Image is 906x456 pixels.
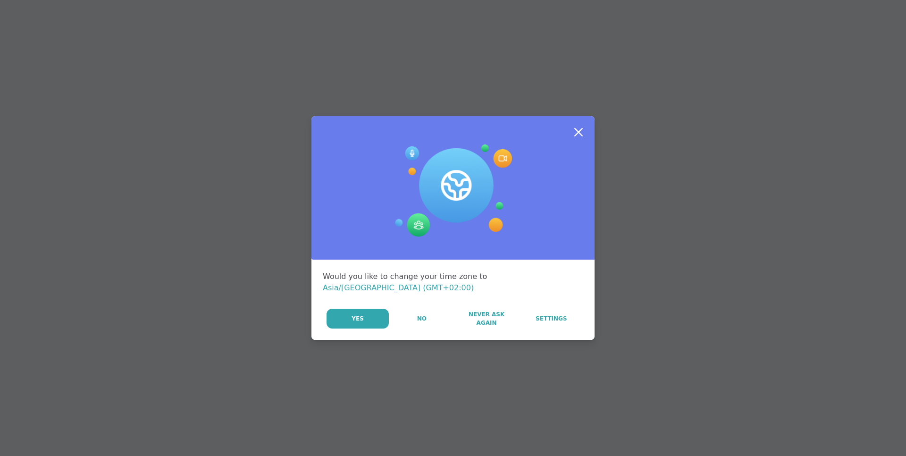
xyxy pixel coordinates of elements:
[390,309,453,329] button: No
[459,310,513,327] span: Never Ask Again
[327,309,389,329] button: Yes
[536,314,567,323] span: Settings
[520,309,583,329] a: Settings
[394,144,512,237] img: Session Experience
[417,314,427,323] span: No
[323,271,583,294] div: Would you like to change your time zone to
[352,314,364,323] span: Yes
[323,283,474,292] span: Asia/[GEOGRAPHIC_DATA] (GMT+02:00)
[454,309,518,329] button: Never Ask Again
